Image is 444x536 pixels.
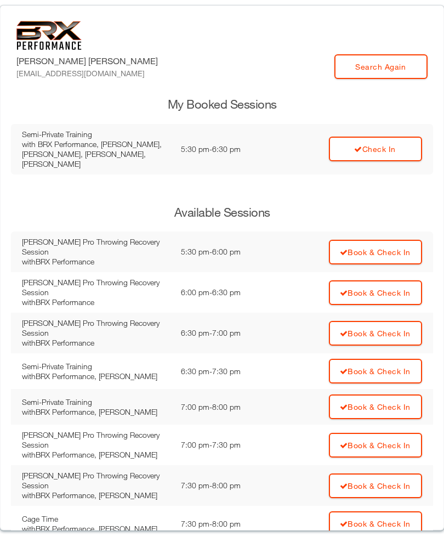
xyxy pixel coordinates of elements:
a: Check In [329,137,422,161]
td: 5:30 pm - 6:00 pm [175,232,276,272]
div: with BRX Performance [22,297,170,307]
div: with BRX Performance, [PERSON_NAME] [22,450,170,460]
div: [PERSON_NAME] Pro Throwing Recovery Session [22,430,170,450]
h3: Available Sessions [11,204,433,221]
a: Book & Check In [329,433,422,458]
div: with BRX Performance, [PERSON_NAME] [22,371,170,381]
div: Semi-Private Training [22,362,170,371]
a: Book & Check In [329,359,422,383]
div: with BRX Performance, [PERSON_NAME] [22,524,170,534]
div: with BRX Performance, [PERSON_NAME] [22,407,170,417]
div: with BRX Performance, [PERSON_NAME] [22,490,170,500]
td: 5:30 pm - 6:30 pm [175,124,276,174]
div: with BRX Performance, [PERSON_NAME], [PERSON_NAME], [PERSON_NAME], [PERSON_NAME] [22,139,170,169]
div: [PERSON_NAME] Pro Throwing Recovery Session [22,278,170,297]
td: 7:30 pm - 8:00 pm [175,465,276,506]
div: [PERSON_NAME] Pro Throwing Recovery Session [22,237,170,257]
div: Semi-Private Training [22,397,170,407]
td: 6:30 pm - 7:30 pm [175,353,276,389]
img: 6f7da32581c89ca25d665dc3aae533e4f14fe3ef_original.svg [16,21,82,50]
td: 7:00 pm - 8:00 pm [175,389,276,425]
div: with BRX Performance [22,338,170,348]
div: with BRX Performance [22,257,170,267]
a: Book & Check In [329,473,422,498]
label: [PERSON_NAME] [PERSON_NAME] [16,54,158,79]
td: 6:30 pm - 7:00 pm [175,313,276,353]
div: Cage Time [22,514,170,524]
h3: My Booked Sessions [11,96,433,113]
div: [PERSON_NAME] Pro Throwing Recovery Session [22,471,170,490]
a: Book & Check In [329,280,422,305]
a: Book & Check In [329,240,422,264]
div: [EMAIL_ADDRESS][DOMAIN_NAME] [16,67,158,79]
a: Book & Check In [329,394,422,419]
div: [PERSON_NAME] Pro Throwing Recovery Session [22,318,170,338]
div: Semi-Private Training [22,129,170,139]
td: 7:00 pm - 7:30 pm [175,425,276,465]
a: Book & Check In [329,511,422,536]
td: 6:00 pm - 6:30 pm [175,272,276,313]
a: Book & Check In [329,321,422,346]
a: Search Again [334,54,428,79]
